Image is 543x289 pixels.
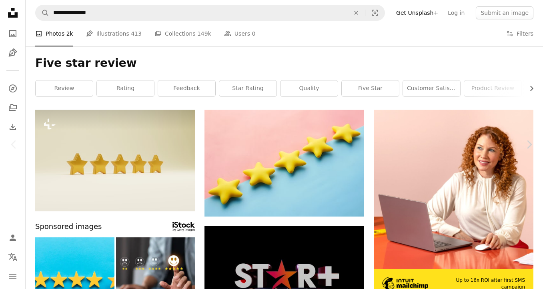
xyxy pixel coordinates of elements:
[36,80,93,96] a: review
[464,80,521,96] a: product review
[5,268,21,284] button: Menu
[365,5,385,20] button: Visual search
[97,80,154,96] a: rating
[197,29,211,38] span: 149k
[443,6,469,19] a: Log in
[35,221,102,233] span: Sponsored images
[342,80,399,96] a: five star
[204,110,364,217] img: a row of yellow stars sitting on top of a blue and pink surface
[252,29,255,38] span: 0
[35,157,195,164] a: Five star gradient gold star quality ranking icon. Rating customer satisfaction service quality l...
[5,45,21,61] a: Illustrations
[374,110,533,269] img: file-1722962837469-d5d3a3dee0c7image
[204,159,364,167] a: a row of yellow stars sitting on top of a blue and pink surface
[224,21,256,46] a: Users 0
[5,230,21,246] a: Log in / Sign up
[506,21,533,46] button: Filters
[154,21,211,46] a: Collections 149k
[515,106,543,183] a: Next
[5,80,21,96] a: Explore
[219,80,277,96] a: star rating
[5,249,21,265] button: Language
[403,80,460,96] a: customer satisfaction
[524,80,533,96] button: scroll list to the right
[35,5,385,21] form: Find visuals sitewide
[347,5,365,20] button: Clear
[476,6,533,19] button: Submit an image
[281,80,338,96] a: quality
[5,26,21,42] a: Photos
[131,29,142,38] span: 413
[35,110,195,211] img: Five star gradient gold star quality ranking icon. Rating customer satisfaction service quality l...
[86,21,142,46] a: Illustrations 413
[35,56,533,70] h1: Five star review
[36,5,49,20] button: Search Unsplash
[158,80,215,96] a: feedback
[5,100,21,116] a: Collections
[391,6,443,19] a: Get Unsplash+
[204,272,364,279] a: the word star plus is placed on top of a circular table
